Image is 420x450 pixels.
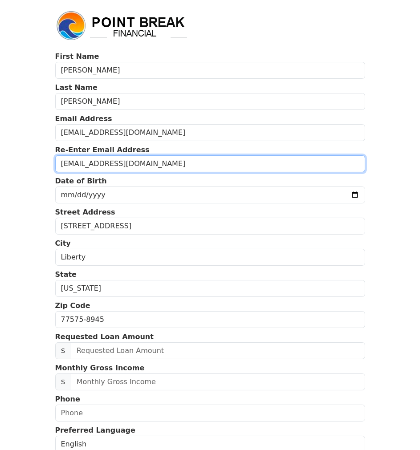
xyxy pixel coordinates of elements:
span: $ [55,342,71,359]
input: First Name [55,62,365,79]
strong: Last Name [55,83,98,92]
input: Zip Code [55,311,365,328]
strong: Preferred Language [55,426,135,434]
strong: Street Address [55,208,115,216]
strong: State [55,270,77,279]
input: Street Address [55,218,365,235]
strong: Re-Enter Email Address [55,146,150,154]
strong: First Name [55,52,99,61]
strong: Phone [55,395,80,403]
input: Re-Enter Email Address [55,155,365,172]
span: $ [55,373,71,390]
input: Monthly Gross Income [71,373,365,390]
input: Last Name [55,93,365,110]
strong: City [55,239,71,247]
strong: Requested Loan Amount [55,332,154,341]
input: Email Address [55,124,365,141]
strong: Email Address [55,114,112,123]
img: logo.png [55,10,189,42]
input: City [55,249,365,266]
input: Phone [55,405,365,422]
input: Requested Loan Amount [71,342,365,359]
strong: Date of Birth [55,177,107,185]
strong: Zip Code [55,301,90,310]
p: Monthly Gross Income [55,363,365,373]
